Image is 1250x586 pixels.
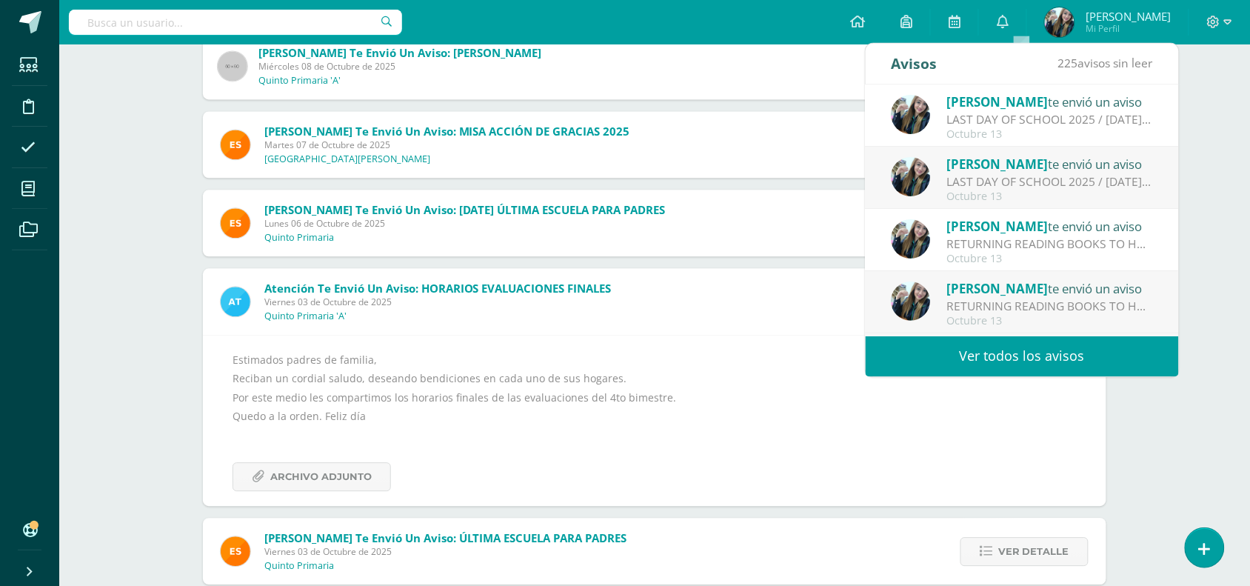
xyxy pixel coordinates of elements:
[264,545,627,558] span: Viernes 03 de Octubre de 2025
[947,218,1049,235] span: [PERSON_NAME]
[264,124,630,139] span: [PERSON_NAME] te envió un aviso: MISA ACCIÓN DE GRACIAS 2025
[947,156,1049,173] span: [PERSON_NAME]
[947,173,1153,190] div: LAST DAY OF SCHOOL 2025 / JUEVES 16 OCTUBRE : Queridos padres de familia y alumnos. El día jueves...
[947,190,1153,203] div: Octubre 13
[947,128,1153,141] div: Octubre 13
[947,111,1153,128] div: LAST DAY OF SCHOOL 2025 / JUEVES 16 OCTUBRE : Queridos padres de familia y alumnos. El día jueves...
[221,208,250,238] img: 4ba0fbdb24318f1bbd103ebd070f4524.png
[218,51,247,81] img: 60x60
[221,536,250,566] img: 4ba0fbdb24318f1bbd103ebd070f4524.png
[947,92,1153,111] div: te envió un aviso
[1058,55,1078,71] span: 225
[998,538,1069,565] span: Ver detalle
[892,43,937,84] div: Avisos
[1058,55,1153,71] span: avisos sin leer
[264,310,347,322] p: Quinto Primaria 'A'
[1086,9,1171,24] span: [PERSON_NAME]
[947,315,1153,327] div: Octubre 13
[258,60,541,73] span: Miércoles 08 de Octubre de 2025
[264,281,612,296] span: Atención te envió un aviso: HORARIOS EVALUACIONES FINALES
[892,282,931,321] img: 4046daccf802ac20bbf4368f5d7a02fb.png
[258,45,541,60] span: [PERSON_NAME] te envió un aviso: [PERSON_NAME]
[264,296,612,308] span: Viernes 03 de Octubre de 2025
[1045,7,1074,37] img: ab28650470f0b57cd31dd7e6cf45ec32.png
[264,153,430,165] p: [GEOGRAPHIC_DATA][PERSON_NAME]
[221,287,250,316] img: 9fc725f787f6a993fc92a288b7a8b70c.png
[264,530,627,545] span: [PERSON_NAME] te envió un aviso: ÚLTIMA ESCUELA PARA PADRES
[892,157,931,196] img: 4046daccf802ac20bbf4368f5d7a02fb.png
[947,279,1153,298] div: te envió un aviso
[264,232,334,244] p: Quinto Primaria
[947,236,1153,253] div: RETURNING READING BOOKS TO HOME 📘: Hello dear parents and students ! Today I will send Reading bo...
[233,350,1077,491] div: Estimados padres de familia, Reciban un cordial saludo, deseando bendiciones en cada uno de sus h...
[264,139,630,151] span: Martes 07 de Octubre de 2025
[947,216,1153,236] div: te envió un aviso
[947,93,1049,110] span: [PERSON_NAME]
[947,154,1153,173] div: te envió un aviso
[264,217,666,230] span: Lunes 06 de Octubre de 2025
[866,336,1179,376] a: Ver todos los avisos
[258,75,341,87] p: Quinto Primaria 'A'
[69,10,402,35] input: Busca un usuario...
[264,202,666,217] span: [PERSON_NAME] te envió un aviso: [DATE] ÚLTIMA ESCUELA PARA PADRES
[264,560,334,572] p: Quinto Primaria
[947,280,1049,297] span: [PERSON_NAME]
[892,95,931,134] img: 4046daccf802ac20bbf4368f5d7a02fb.png
[892,219,931,259] img: 4046daccf802ac20bbf4368f5d7a02fb.png
[270,463,372,490] span: Archivo Adjunto
[947,253,1153,265] div: Octubre 13
[1086,22,1171,35] span: Mi Perfil
[221,130,250,159] img: 4ba0fbdb24318f1bbd103ebd070f4524.png
[233,462,391,491] a: Archivo Adjunto
[947,298,1153,315] div: RETURNING READING BOOKS TO HOME 📘: Hello dear parents and students ! Today I will send Reading bo...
